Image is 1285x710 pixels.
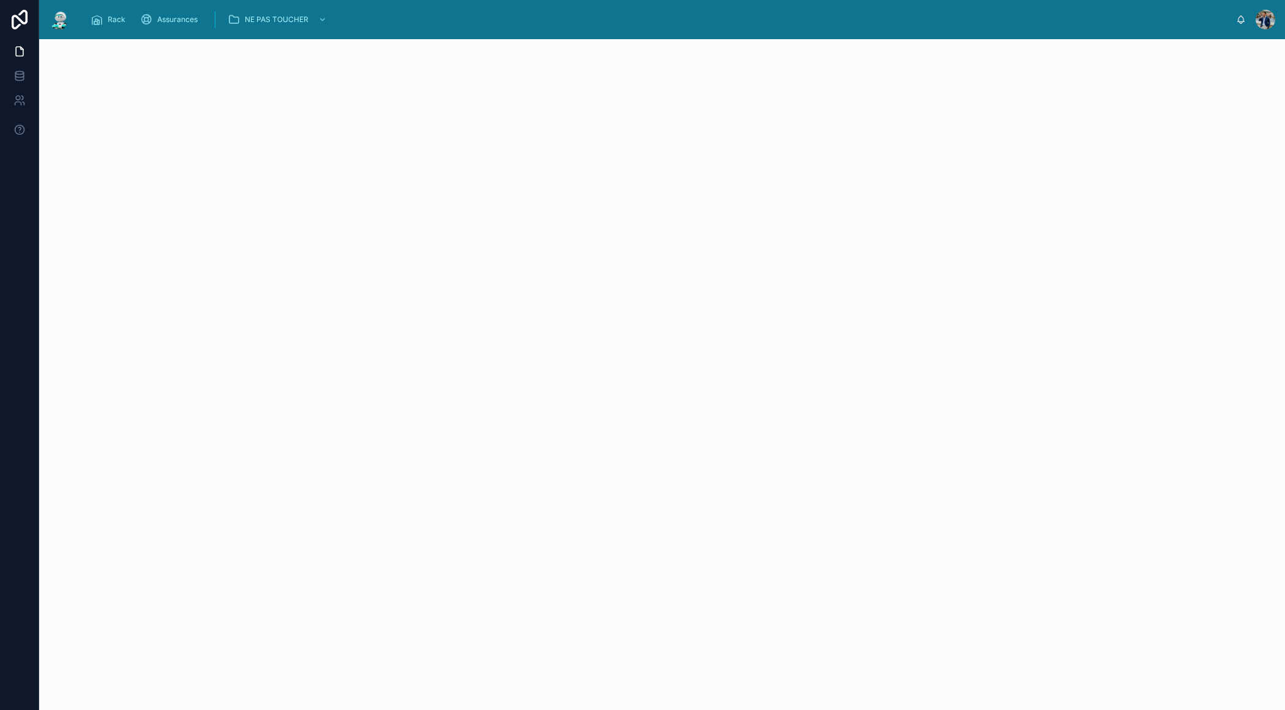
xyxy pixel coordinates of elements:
[108,15,125,24] span: Rack
[245,15,308,24] span: NE PAS TOUCHER
[87,9,134,31] a: Rack
[224,9,333,31] a: NE PAS TOUCHER
[49,10,71,29] img: App logo
[81,6,1236,33] div: scrollable content
[136,9,206,31] a: Assurances
[157,15,198,24] span: Assurances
